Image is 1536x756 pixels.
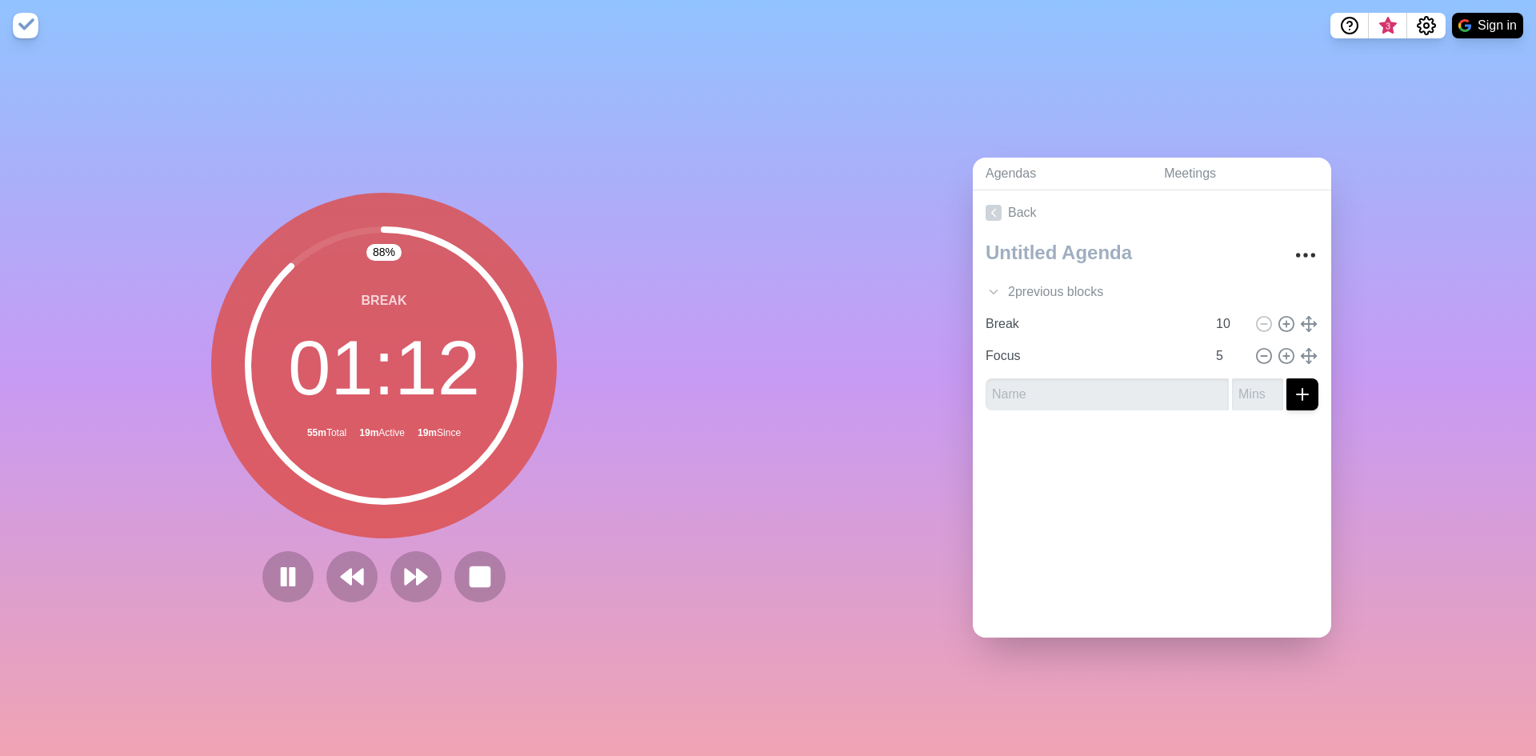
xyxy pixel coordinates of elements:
a: Agendas [973,158,1151,190]
input: Name [986,378,1229,410]
button: More [1290,239,1322,271]
img: timeblocks logo [13,13,38,38]
span: s [1097,282,1103,302]
button: What’s new [1369,13,1407,38]
button: Help [1330,13,1369,38]
button: Settings [1407,13,1446,38]
a: Meetings [1151,158,1331,190]
div: 2 previous block [973,276,1331,308]
a: Back [973,190,1331,235]
input: Mins [1232,378,1283,410]
img: google logo [1458,19,1471,32]
input: Mins [1210,308,1248,340]
button: Sign in [1452,13,1523,38]
input: Name [979,308,1206,340]
input: Name [979,340,1206,372]
span: 3 [1382,20,1394,33]
input: Mins [1210,340,1248,372]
